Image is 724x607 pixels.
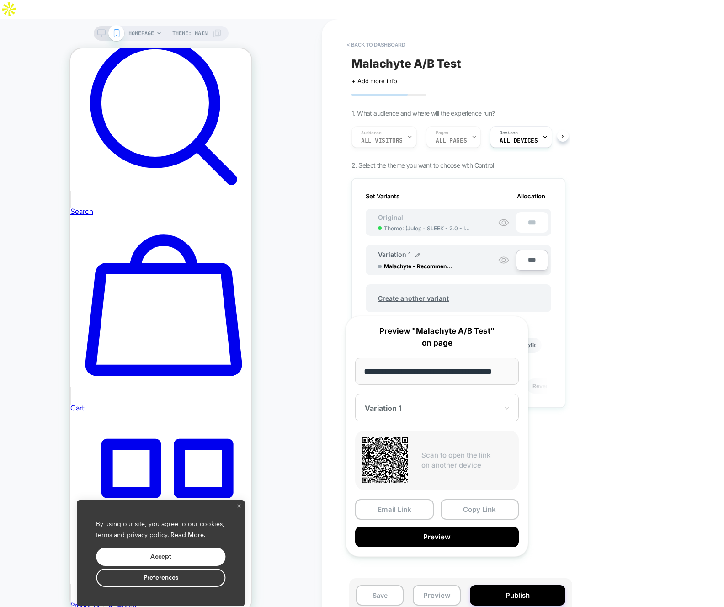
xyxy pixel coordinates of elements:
[351,57,461,70] span: Malachyte A/B Test
[500,138,538,144] span: ALL DEVICES
[351,77,397,85] span: + Add more info
[366,192,399,200] span: Set Variants
[26,471,154,491] span: By using our site, you agree to our cookies, terms and privacy policy.
[378,250,411,258] span: Variation 1
[351,161,494,169] span: 2. Select the theme you want to choose with Control
[165,455,171,460] div: close
[527,378,561,394] li: Revenue
[369,213,412,221] span: Original
[356,585,404,606] button: Save
[517,192,545,200] span: Allocation
[355,527,519,547] button: Preview
[441,499,519,520] button: Copy Link
[384,263,452,270] span: Malachyte - Recommendation [DATE]
[26,499,155,517] button: Accept
[99,480,137,493] a: Read More. (opens in a new tab)
[384,225,471,232] span: Theme: ( Julep - SLEEK - 2.0 - ICEE Social [DATE] )
[355,325,519,349] p: Preview "Malachyte A/B Test" on page
[421,450,512,471] p: Scan to open the link on another device
[351,109,495,117] span: 1. What audience and where will the experience run?
[500,130,517,136] span: Devices
[369,288,458,309] span: Create another variant
[355,499,434,520] button: Email Link
[342,37,410,52] button: < back to dashboard
[128,26,154,41] span: HOMEPAGE
[413,585,460,606] button: Preview
[6,452,174,558] div: cookie bar
[26,520,155,538] button: Preferences
[172,26,208,41] span: Theme: MAIN
[415,253,420,257] img: edit
[470,585,565,606] button: Publish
